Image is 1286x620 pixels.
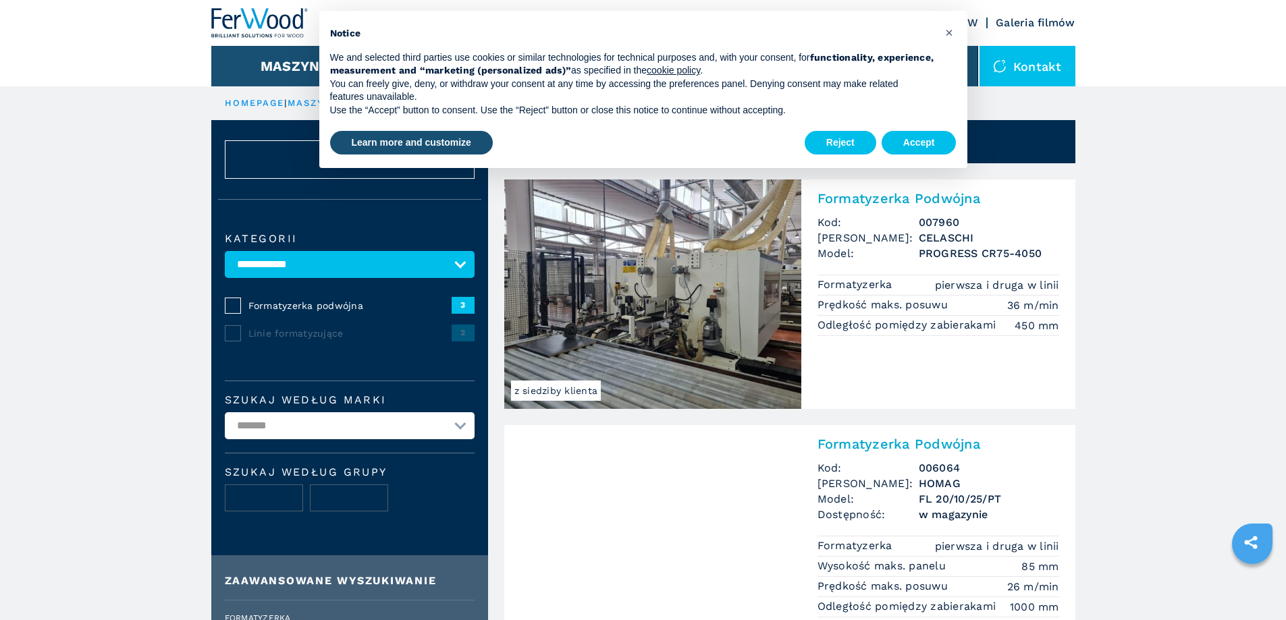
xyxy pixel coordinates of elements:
div: Zaawansowane wyszukiwanie [225,575,475,586]
p: Wysokość maks. panelu [818,559,950,573]
span: z siedziby klienta [511,381,601,401]
span: × [945,24,953,40]
h2: Formatyzerka Podwójna [818,190,1059,206]
em: 36 m/min [1007,298,1059,313]
h3: CELASCHI [919,230,1059,246]
span: [PERSON_NAME]: [818,476,919,491]
img: Kontakt [993,59,1007,73]
em: 85 mm [1021,559,1059,574]
span: Model: [818,491,919,507]
div: Kontakt [980,46,1075,86]
button: ResetAnuluj [225,140,475,179]
strong: functionality, experience, measurement and “marketing (personalized ads)” [330,52,934,76]
iframe: Chat [1229,559,1276,610]
label: Szukaj według marki [225,395,475,405]
span: w magazynie [919,507,1059,522]
h2: Notice [330,27,935,40]
button: Accept [882,131,957,155]
h3: PROGRESS CR75-4050 [919,246,1059,261]
a: sharethis [1234,526,1268,559]
a: Formatyzerka Podwójna CELASCHI PROGRESS CR75-4050z siedziby klientaFormatyzerka PodwójnaKod:00796... [504,179,1075,409]
span: Formatyzerka podwójna [248,299,452,312]
em: 1000 mm [1010,599,1059,615]
a: Galeria filmów [996,16,1075,29]
span: Model: [818,246,919,261]
p: You can freely give, deny, or withdraw your consent at any time by accessing the preferences pane... [330,78,935,104]
h3: 007960 [919,215,1059,230]
em: pierwsza i druga w linii [935,538,1059,554]
p: Prędkość maks. posuwu [818,298,952,312]
span: Szukaj według grupy [225,467,475,478]
h3: 006064 [919,460,1059,476]
p: Formatyzerka [818,277,896,292]
p: Formatyzerka [818,538,896,553]
p: Odległość pomiędzy zabierakami [818,599,1000,614]
a: HOMEPAGE [225,98,285,108]
h2: Formatyzerka Podwójna [818,436,1059,452]
a: cookie policy [647,65,700,76]
h3: HOMAG [919,476,1059,491]
span: Linie formatyzujące [248,327,452,340]
p: Odległość pomiędzy zabierakami [818,318,1000,333]
a: maszyny [288,98,340,108]
em: 26 m/min [1007,579,1059,594]
span: [PERSON_NAME]: [818,230,919,246]
img: Formatyzerka Podwójna CELASCHI PROGRESS CR75-4050 [504,179,801,409]
em: 450 mm [1015,318,1059,333]
h3: FL 20/10/25/PT [919,491,1059,507]
p: Use the “Accept” button to consent. Use the “Reject” button or close this notice to continue with... [330,104,935,117]
button: Reject [805,131,876,155]
span: | [284,98,287,108]
span: Dostępność: [818,507,919,522]
button: Close this notice [939,22,961,43]
p: Prędkość maks. posuwu [818,579,952,594]
span: 3 [452,297,475,313]
em: pierwsza i druga w linii [935,277,1059,293]
button: Maszyny [261,58,329,74]
img: Ferwood [211,8,309,38]
button: Learn more and customize [330,131,493,155]
p: We and selected third parties use cookies or similar technologies for technical purposes and, wit... [330,51,935,78]
span: Kod: [818,460,919,476]
span: Kod: [818,215,919,230]
span: 2 [452,325,475,341]
label: kategorii [225,233,475,244]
